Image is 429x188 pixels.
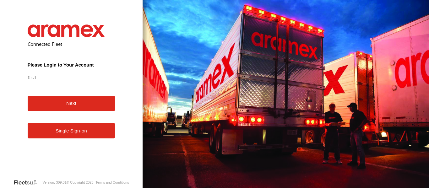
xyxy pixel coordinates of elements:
div: Version: 309.01 [42,180,66,184]
h2: Connected Fleet [28,41,115,47]
a: Terms and Conditions [95,180,129,184]
button: Next [28,96,115,111]
a: Single Sign-on [28,123,115,138]
a: Visit our Website [14,179,42,185]
img: Aramex [28,24,105,37]
div: © Copyright 2025 - [67,180,129,184]
h3: Please Login to Your Account [28,62,115,67]
label: Email [28,75,115,80]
